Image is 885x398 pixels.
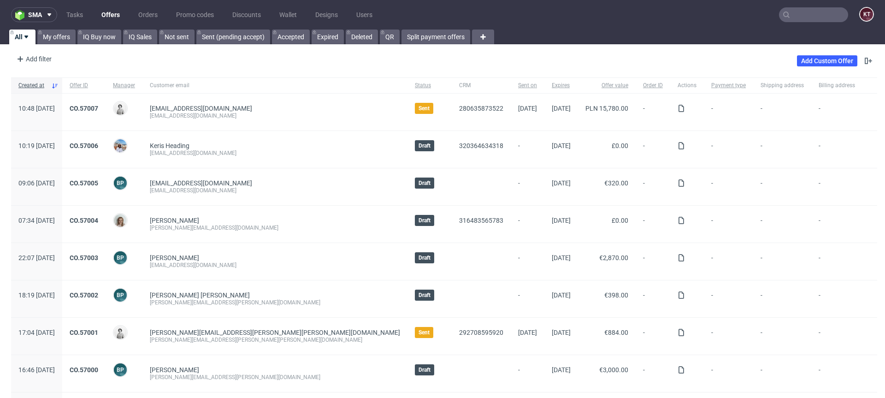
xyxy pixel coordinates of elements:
[18,329,55,336] span: 17:04 [DATE]
[518,291,537,306] span: -
[585,105,628,112] span: PLN 15,780.00
[351,7,378,22] a: Users
[150,224,400,232] div: [PERSON_NAME][EMAIL_ADDRESS][DOMAIN_NAME]
[18,82,47,89] span: Created at
[585,82,628,89] span: Offer value
[150,329,400,336] span: [PERSON_NAME][EMAIL_ADDRESS][PERSON_NAME][PERSON_NAME][DOMAIN_NAME]
[310,7,343,22] a: Designs
[415,82,444,89] span: Status
[612,142,628,149] span: £0.00
[18,179,55,187] span: 09:06 [DATE]
[711,82,746,89] span: Payment type
[114,326,127,339] img: Dudek Mariola
[401,30,470,44] a: Split payment offers
[61,7,88,22] a: Tasks
[819,366,855,381] span: -
[459,105,503,112] a: 280635873522
[643,254,663,269] span: -
[150,187,400,194] div: [EMAIL_ADDRESS][DOMAIN_NAME]
[518,217,537,232] span: -
[70,329,98,336] a: CO.57001
[419,179,431,187] span: Draft
[114,177,127,190] figcaption: BP
[150,299,400,306] div: [PERSON_NAME][EMAIL_ADDRESS][PERSON_NAME][DOMAIN_NAME]
[711,329,746,344] span: -
[150,261,400,269] div: [EMAIL_ADDRESS][DOMAIN_NAME]
[643,329,663,344] span: -
[113,82,135,89] span: Manager
[518,366,537,381] span: -
[711,142,746,157] span: -
[419,366,431,374] span: Draft
[459,217,503,224] a: 316483565783
[114,102,127,115] img: Dudek Mariola
[552,179,571,187] span: [DATE]
[18,105,55,112] span: 10:48 [DATE]
[552,291,571,299] span: [DATE]
[678,82,696,89] span: Actions
[13,52,53,66] div: Add filter
[604,179,628,187] span: €320.00
[171,7,219,22] a: Promo codes
[150,291,250,299] a: [PERSON_NAME] [PERSON_NAME]
[150,254,199,261] a: [PERSON_NAME]
[612,217,628,224] span: £0.00
[15,10,28,20] img: logo
[150,82,400,89] span: Customer email
[711,179,746,194] span: -
[37,30,76,44] a: My offers
[18,366,55,374] span: 16:46 [DATE]
[819,291,855,306] span: -
[643,142,663,157] span: -
[150,374,400,381] div: [PERSON_NAME][EMAIL_ADDRESS][PERSON_NAME][DOMAIN_NAME]
[274,7,302,22] a: Wallet
[419,329,430,336] span: Sent
[123,30,157,44] a: IQ Sales
[346,30,378,44] a: Deleted
[114,251,127,264] figcaption: BP
[711,291,746,306] span: -
[518,329,537,336] span: [DATE]
[860,8,873,21] figcaption: KT
[150,217,199,224] a: [PERSON_NAME]
[9,30,35,44] a: All
[819,142,855,157] span: -
[599,254,628,261] span: €2,870.00
[552,142,571,149] span: [DATE]
[70,82,98,89] span: Offer ID
[459,142,503,149] a: 320364634318
[70,217,98,224] a: CO.57004
[150,366,199,374] a: [PERSON_NAME]
[761,217,804,232] span: -
[604,291,628,299] span: €398.00
[819,254,855,269] span: -
[70,105,98,112] a: CO.57007
[819,179,855,194] span: -
[518,142,537,157] span: -
[518,105,537,112] span: [DATE]
[419,254,431,261] span: Draft
[28,12,42,18] span: sma
[70,366,98,374] a: CO.57000
[18,254,55,261] span: 22:07 [DATE]
[196,30,270,44] a: Sent (pending accept)
[114,214,127,227] img: Monika Poźniak
[552,82,571,89] span: Expires
[643,291,663,306] span: -
[761,142,804,157] span: -
[518,179,537,194] span: -
[150,142,189,149] a: Keris Heading
[761,366,804,381] span: -
[70,254,98,261] a: CO.57003
[114,289,127,302] figcaption: BP
[819,82,855,89] span: Billing address
[552,105,571,112] span: [DATE]
[797,55,857,66] a: Add Custom Offer
[552,366,571,374] span: [DATE]
[227,7,266,22] a: Discounts
[96,7,125,22] a: Offers
[114,139,127,152] img: Marta Kozłowska
[761,105,804,119] span: -
[711,217,746,232] span: -
[518,82,537,89] span: Sent on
